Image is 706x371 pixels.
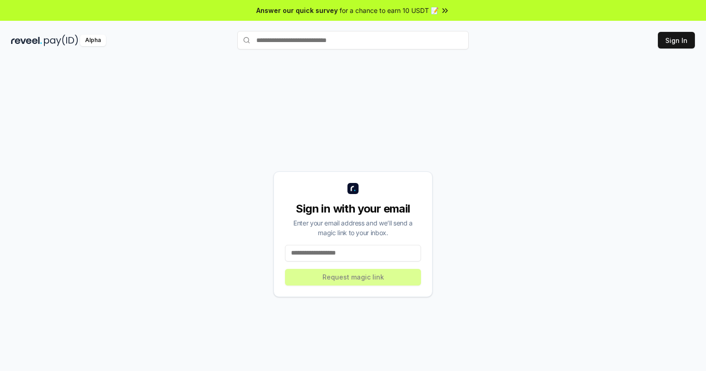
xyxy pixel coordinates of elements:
img: pay_id [44,35,78,46]
div: Sign in with your email [285,201,421,216]
div: Enter your email address and we’ll send a magic link to your inbox. [285,218,421,237]
img: logo_small [347,183,359,194]
span: Answer our quick survey [256,6,338,15]
div: Alpha [80,35,106,46]
span: for a chance to earn 10 USDT 📝 [340,6,439,15]
button: Sign In [658,32,695,49]
img: reveel_dark [11,35,42,46]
